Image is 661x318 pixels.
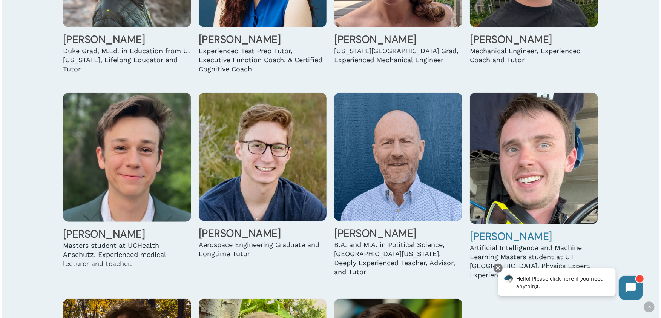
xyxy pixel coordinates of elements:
div: B.A. and M.A. in Political Science, [GEOGRAPHIC_DATA][US_STATE]; Deeply Experienced Teacher, Advi... [334,240,462,277]
a: [PERSON_NAME] [470,229,552,243]
div: Mechanical Engineer, Experienced Coach and Tutor [470,46,598,65]
a: [PERSON_NAME] [334,226,416,240]
div: Masters student at UCHealth Anschutz. Experienced medical lecturer and teacher. [63,241,191,268]
img: Ryan Suckow [63,93,191,222]
a: [PERSON_NAME] [199,226,281,240]
img: Andrew Swackhamer [199,93,327,221]
div: Experienced Test Prep Tutor, Executive Function Coach, & Certified Cognitive Coach [199,46,327,74]
div: Aerospace Engineering Graduate and Longtime Tutor [199,240,327,258]
div: [US_STATE][GEOGRAPHIC_DATA] Grad, Experienced Mechanical Engineer [334,46,462,65]
a: [PERSON_NAME] [470,32,552,46]
iframe: Chatbot [490,262,650,307]
a: [PERSON_NAME] [63,32,145,46]
a: [PERSON_NAME] [199,32,281,46]
a: [PERSON_NAME] [63,227,145,241]
a: [PERSON_NAME] [334,32,416,46]
img: Ben Tweedlie [470,93,598,224]
div: Artificial Intelligence and Machine Learning Masters student at UT [GEOGRAPHIC_DATA], Physics Exp... [470,243,598,280]
img: Aaron Thomas [334,93,462,221]
div: Duke Grad, M.Ed. in Education from U. [US_STATE], Lifelong Educator and Tutor [63,46,191,74]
